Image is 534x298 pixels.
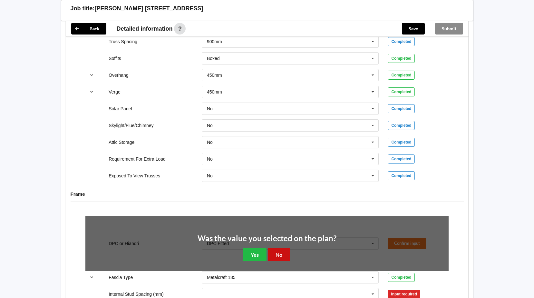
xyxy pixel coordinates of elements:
[207,140,213,144] div: No
[207,90,222,94] div: 450mm
[388,171,415,180] div: Completed
[388,37,415,46] div: Completed
[207,73,222,77] div: 450mm
[109,275,133,280] label: Fascia Type
[85,86,98,98] button: reference-toggle
[268,248,290,261] button: No
[71,191,464,197] h4: Frame
[388,138,415,147] div: Completed
[388,104,415,113] div: Completed
[85,272,98,283] button: reference-toggle
[207,174,213,178] div: No
[109,156,166,162] label: Requirement For Extra Load
[109,39,137,44] label: Truss Spacing
[388,121,415,130] div: Completed
[198,233,336,243] h2: Was the value you selected on the plan?
[109,106,132,111] label: Solar Panel
[71,23,106,35] button: Back
[402,23,425,35] button: Save
[388,54,415,63] div: Completed
[109,292,163,297] label: Internal Stud Spacing (mm)
[109,173,160,178] label: Exposed To View Trusses
[109,89,121,94] label: Verge
[109,73,128,78] label: Overhang
[117,26,173,32] span: Detailed information
[207,275,236,280] div: Metalcraft 185
[207,123,213,128] div: No
[109,140,134,145] label: Attic Storage
[109,56,121,61] label: Soffits
[207,56,220,61] div: Boxed
[85,69,98,81] button: reference-toggle
[71,5,95,12] h3: Job title:
[388,273,415,282] div: Completed
[95,5,203,12] h3: [PERSON_NAME] [STREET_ADDRESS]
[207,39,222,44] div: 900mm
[388,87,415,96] div: Completed
[388,71,415,80] div: Completed
[109,123,153,128] label: Skylight/Flue/Chimney
[388,154,415,164] div: Completed
[207,157,213,161] div: No
[207,106,213,111] div: No
[243,248,267,261] button: Yes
